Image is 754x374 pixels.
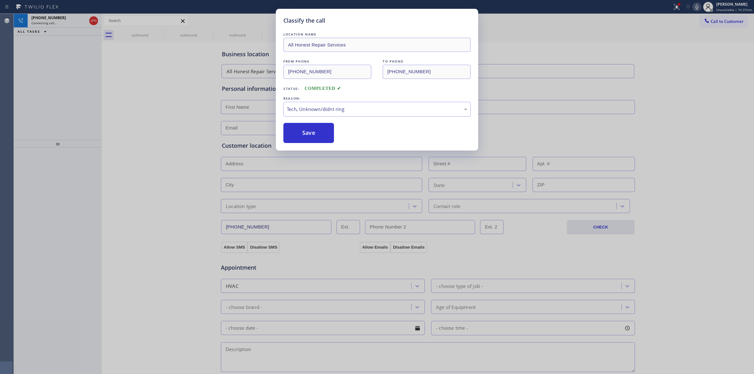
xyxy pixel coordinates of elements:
div: LOCATION NAME [283,31,471,38]
button: Save [283,123,334,143]
h5: Classify the call [283,16,325,25]
input: From phone [283,65,371,79]
span: COMPLETED [305,86,341,91]
span: Status: [283,86,300,91]
div: TO PHONE [383,58,471,65]
div: Tech, Unknown/didnt ring [287,106,467,113]
input: To phone [383,65,471,79]
div: REASON: [283,95,471,102]
div: FROM PHONE [283,58,371,65]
